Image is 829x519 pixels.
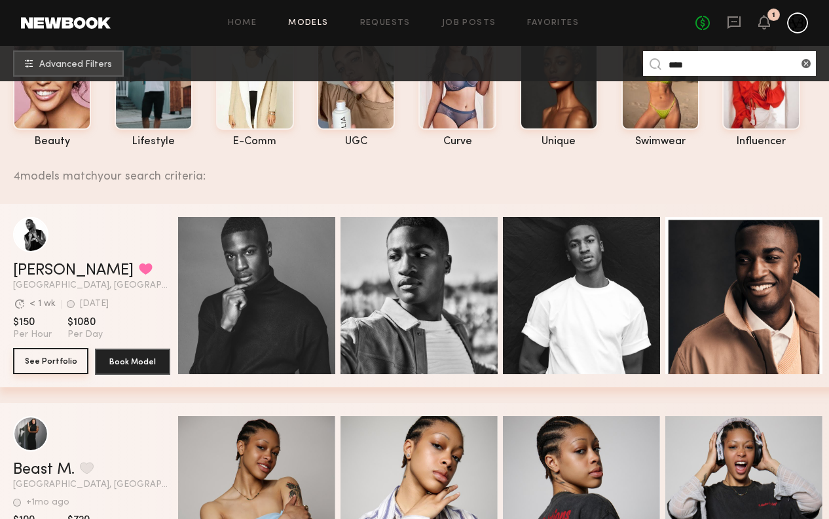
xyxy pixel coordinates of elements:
[13,480,170,490] span: [GEOGRAPHIC_DATA], [GEOGRAPHIC_DATA]
[13,263,134,279] a: [PERSON_NAME]
[67,316,103,329] span: $1080
[13,50,124,77] button: Advanced Filters
[442,19,496,28] a: Job Posts
[29,299,56,309] div: < 1 wk
[13,329,52,341] span: Per Hour
[67,329,103,341] span: Per Day
[13,462,75,478] a: Beast M.
[13,316,52,329] span: $150
[95,349,170,375] button: Book Model
[418,136,496,147] div: curve
[26,498,69,507] div: +1mo ago
[115,136,193,147] div: lifestyle
[317,136,395,147] div: UGC
[722,136,800,147] div: influencer
[228,19,257,28] a: Home
[80,299,109,309] div: [DATE]
[13,349,88,375] a: See Portfolio
[13,136,91,147] div: beauty
[772,12,775,19] div: 1
[621,136,699,147] div: swimwear
[39,60,112,69] span: Advanced Filters
[13,281,170,290] span: [GEOGRAPHIC_DATA], [GEOGRAPHIC_DATA]
[288,19,328,28] a: Models
[216,136,294,147] div: e-comm
[13,155,819,183] div: 4 models match your search criteria:
[520,136,598,147] div: unique
[527,19,579,28] a: Favorites
[360,19,411,28] a: Requests
[13,348,88,374] button: See Portfolio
